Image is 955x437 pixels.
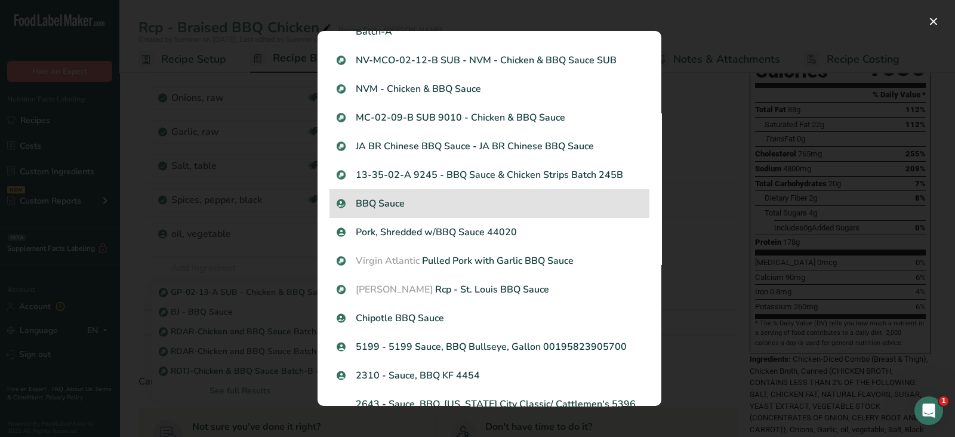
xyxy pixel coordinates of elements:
[337,142,346,151] img: Sub Recipe
[337,113,346,122] img: Sub Recipe
[337,340,642,354] p: 5199 - 5199 Sauce, BBQ Bullseye, Gallon 00195823905700
[337,82,642,96] p: NVM - Chicken & BBQ Sauce
[337,397,642,426] p: 2643 - Sauce, BBQ, [US_STATE] City Classic/ Cattlemen's 5396, 5397
[337,254,642,268] p: Pulled Pork with Garlic BBQ Sauce
[337,56,346,65] img: Sub Recipe
[337,225,642,239] p: Pork, Shredded w/BBQ Sauce 44020
[337,168,642,182] p: 13-35-02-A 9245 - BBQ Sauce & Chicken Strips Batch 245B
[337,285,346,294] img: Sub Recipe
[356,254,420,267] span: Virgin Atlantic
[356,283,433,296] span: [PERSON_NAME]
[939,396,948,406] span: 1
[337,139,642,153] p: JA BR Chinese BBQ Sauce - JA BR Chinese BBQ Sauce
[337,171,346,180] img: Sub Recipe
[337,282,642,297] p: Rcp - St. Louis BBQ Sauce
[914,396,943,425] iframe: Intercom live chat
[337,85,346,94] img: Sub Recipe
[337,368,642,383] p: 2310 - Sauce, BBQ KF 4454
[337,196,642,211] p: BBQ Sauce
[337,110,642,125] p: MC-02-09-B SUB 9010 - Chicken & BBQ Sauce
[337,257,346,266] img: Sub Recipe
[337,311,642,325] p: Chipotle BBQ Sauce
[337,53,642,67] p: NV-MCO-02-12-B SUB - NVM - Chicken & BBQ Sauce SUB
